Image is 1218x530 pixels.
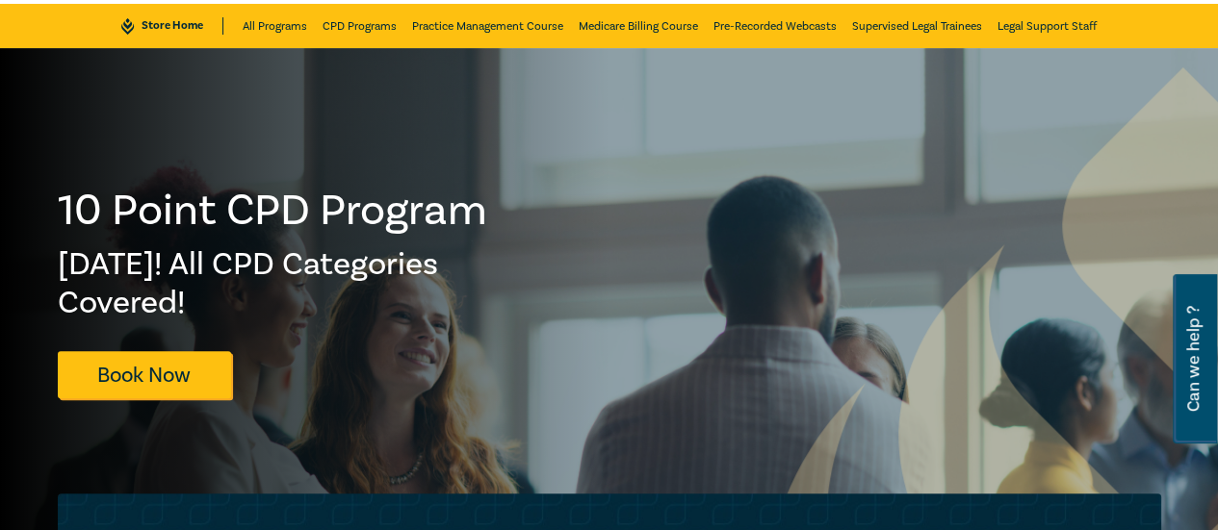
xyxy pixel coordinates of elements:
[412,4,563,48] a: Practice Management Course
[243,4,307,48] a: All Programs
[713,4,837,48] a: Pre-Recorded Webcasts
[998,4,1097,48] a: Legal Support Staff
[121,17,222,35] a: Store Home
[58,186,489,236] h1: 10 Point CPD Program
[323,4,397,48] a: CPD Programs
[58,245,489,322] h2: [DATE]! All CPD Categories Covered!
[1184,286,1203,432] span: Can we help ?
[852,4,982,48] a: Supervised Legal Trainees
[58,351,231,398] a: Book Now
[579,4,698,48] a: Medicare Billing Course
